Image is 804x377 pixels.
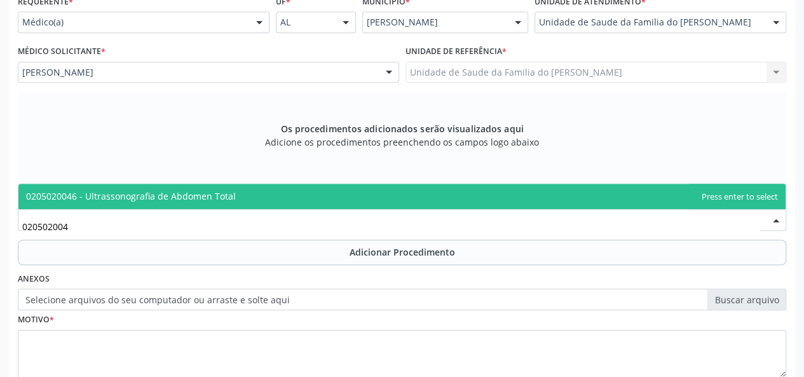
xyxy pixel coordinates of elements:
label: Unidade de referência [405,42,507,62]
label: Médico Solicitante [18,42,106,62]
span: Médico(a) [22,16,243,29]
span: Adicionar Procedimento [350,245,455,259]
span: [PERSON_NAME] [367,16,502,29]
span: Os procedimentos adicionados serão visualizados aqui [280,122,523,135]
button: Adicionar Procedimento [18,240,786,265]
label: Anexos [18,270,50,289]
input: Buscar por procedimento [22,214,760,239]
span: [PERSON_NAME] [22,66,373,79]
span: Unidade de Saude da Familia do [PERSON_NAME] [539,16,760,29]
label: Motivo [18,310,54,330]
span: 0205020046 - Ultrassonografia de Abdomen Total [26,190,236,202]
span: AL [280,16,329,29]
span: Adicione os procedimentos preenchendo os campos logo abaixo [265,135,539,149]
